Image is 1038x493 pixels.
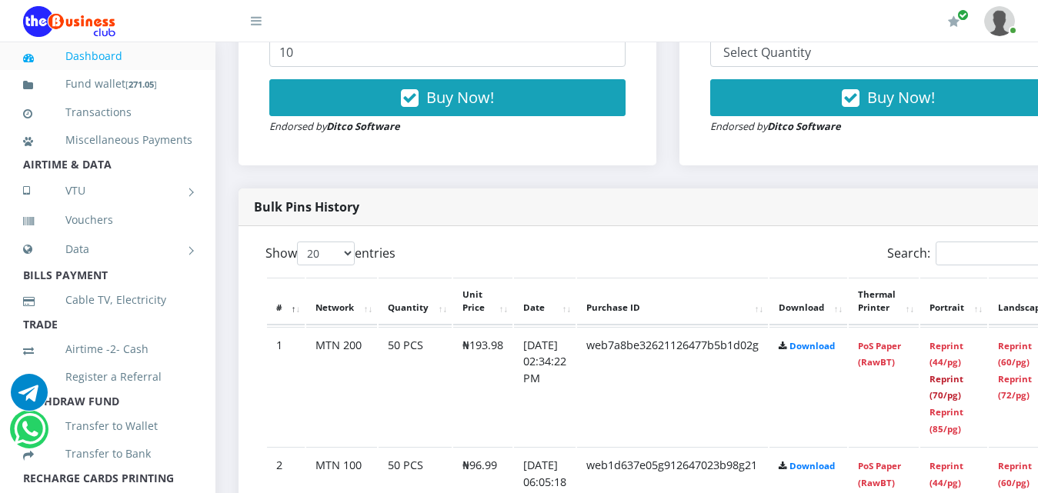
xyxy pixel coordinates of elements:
[710,119,841,133] small: Endorsed by
[957,9,969,21] span: Renew/Upgrade Subscription
[14,422,45,448] a: Chat for support
[849,278,919,325] th: Thermal Printer: activate to sort column ascending
[23,436,192,471] a: Transfer to Bank
[984,6,1015,36] img: User
[379,278,452,325] th: Quantity: activate to sort column ascending
[930,340,963,368] a: Reprint (44/pg)
[426,87,494,108] span: Buy Now!
[23,202,192,238] a: Vouchers
[267,278,305,325] th: #: activate to sort column descending
[306,278,377,325] th: Network: activate to sort column ascending
[858,340,901,368] a: PoS Paper (RawBT)
[269,38,626,67] input: Enter Quantity
[128,78,154,90] b: 271.05
[269,119,400,133] small: Endorsed by
[23,408,192,444] a: Transfer to Wallet
[254,198,359,215] strong: Bulk Pins History
[858,460,901,488] a: PoS Paper (RawBT)
[998,460,1032,488] a: Reprint (60/pg)
[23,38,192,74] a: Dashboard
[514,327,576,446] td: [DATE] 02:34:22 PM
[920,278,987,325] th: Portrait: activate to sort column ascending
[379,327,452,446] td: 50 PCS
[577,278,768,325] th: Purchase ID: activate to sort column ascending
[930,460,963,488] a: Reprint (44/pg)
[23,122,192,158] a: Miscellaneous Payments
[23,282,192,318] a: Cable TV, Electricity
[23,6,115,37] img: Logo
[769,278,847,325] th: Download: activate to sort column ascending
[23,359,192,395] a: Register a Referral
[998,373,1032,401] a: Reprint (72/pg)
[265,242,396,265] label: Show entries
[514,278,576,325] th: Date: activate to sort column ascending
[267,327,305,446] td: 1
[23,95,192,130] a: Transactions
[453,327,512,446] td: ₦193.98
[11,385,48,411] a: Chat for support
[789,460,835,471] a: Download
[23,66,192,102] a: Fund wallet[271.05]
[453,278,512,325] th: Unit Price: activate to sort column ascending
[326,119,400,133] strong: Ditco Software
[577,327,768,446] td: web7a8be32621126477b5b1d02g
[867,87,935,108] span: Buy Now!
[998,340,1032,368] a: Reprint (60/pg)
[767,119,841,133] strong: Ditco Software
[948,15,960,28] i: Renew/Upgrade Subscription
[269,79,626,116] button: Buy Now!
[930,406,963,435] a: Reprint (85/pg)
[297,242,355,265] select: Showentries
[930,373,963,401] a: Reprint (70/pg)
[306,327,377,446] td: MTN 200
[23,172,192,210] a: VTU
[789,340,835,351] a: Download
[23,331,192,367] a: Airtime -2- Cash
[23,230,192,268] a: Data
[125,78,157,90] small: [ ]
